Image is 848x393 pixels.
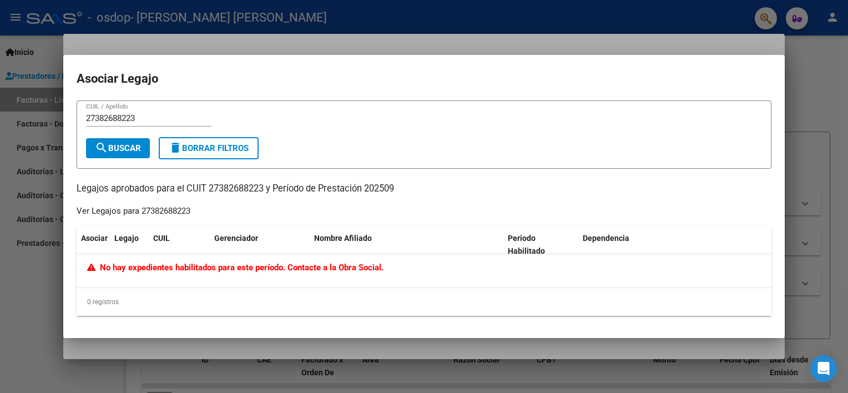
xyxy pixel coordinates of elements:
[314,234,372,243] span: Nombre Afiliado
[583,234,629,243] span: Dependencia
[81,234,108,243] span: Asociar
[77,288,771,316] div: 0 registros
[87,263,383,273] span: No hay expedientes habilitados para este período. Contacte a la Obra Social.
[503,226,578,263] datatable-header-cell: Periodo Habilitado
[210,226,310,263] datatable-header-cell: Gerenciador
[169,143,249,153] span: Borrar Filtros
[110,226,149,263] datatable-header-cell: Legajo
[77,205,190,218] div: Ver Legajos para 27382688223
[159,137,259,159] button: Borrar Filtros
[169,141,182,154] mat-icon: delete
[153,234,170,243] span: CUIL
[95,143,141,153] span: Buscar
[86,138,150,158] button: Buscar
[114,234,139,243] span: Legajo
[77,182,771,196] p: Legajos aprobados para el CUIT 27382688223 y Período de Prestación 202509
[77,68,771,89] h2: Asociar Legajo
[508,234,545,255] span: Periodo Habilitado
[149,226,210,263] datatable-header-cell: CUIL
[95,141,108,154] mat-icon: search
[77,226,110,263] datatable-header-cell: Asociar
[810,355,837,382] div: Open Intercom Messenger
[578,226,772,263] datatable-header-cell: Dependencia
[310,226,503,263] datatable-header-cell: Nombre Afiliado
[214,234,258,243] span: Gerenciador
